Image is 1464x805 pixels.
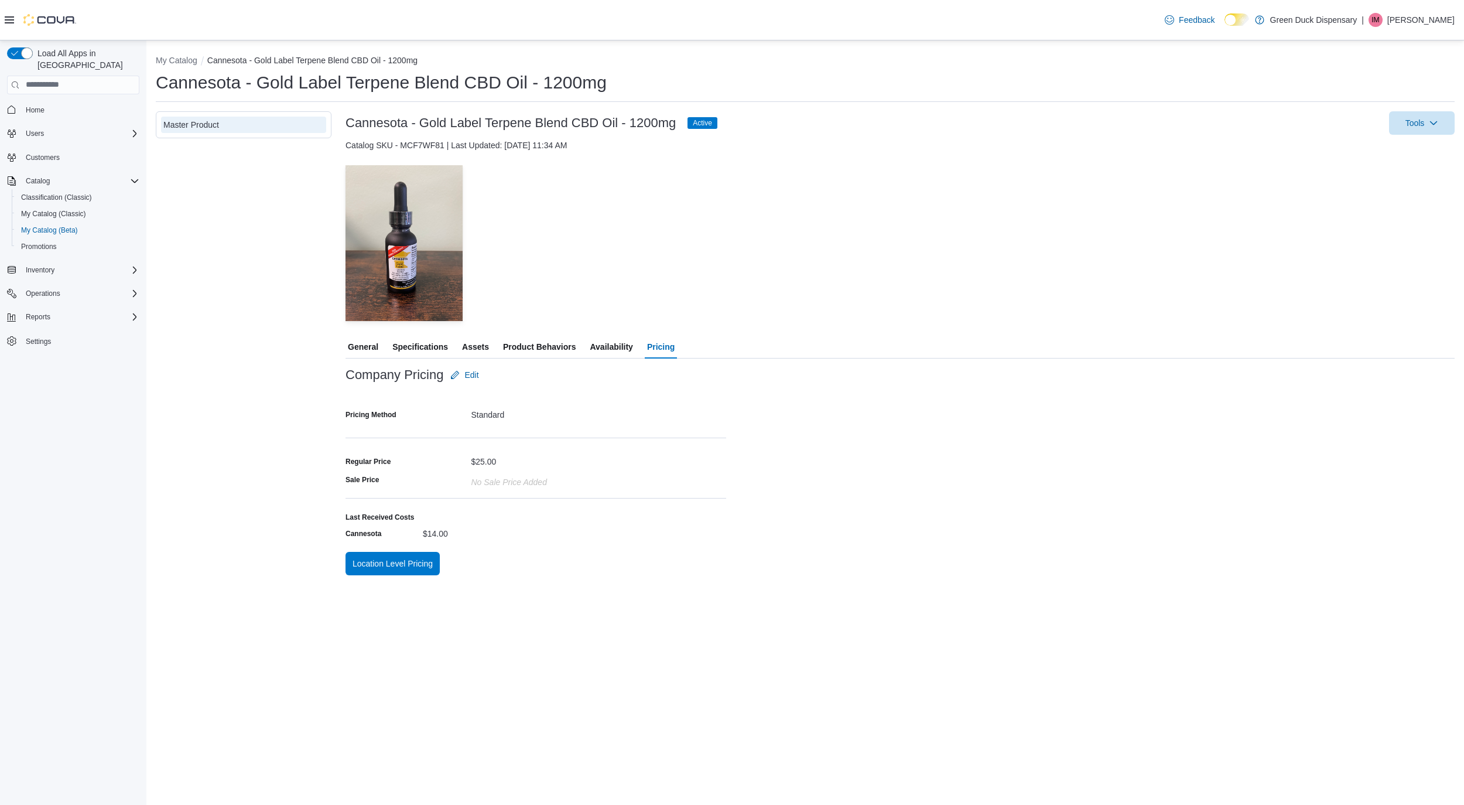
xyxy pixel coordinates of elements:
[26,289,60,298] span: Operations
[346,368,443,382] h3: Company Pricing
[1369,13,1383,27] div: Ira Mitchell
[2,262,144,278] button: Inventory
[21,242,57,251] span: Promotions
[2,149,144,166] button: Customers
[1179,14,1215,26] span: Feedback
[7,97,139,380] nav: Complex example
[693,118,712,128] span: Active
[21,174,54,188] button: Catalog
[16,223,139,237] span: My Catalog (Beta)
[346,457,391,466] div: Regular Price
[2,285,144,302] button: Operations
[346,165,463,322] img: Image for Cannesota - Gold Label Terpene Blend CBD Oil - 1200mg
[16,240,139,254] span: Promotions
[21,150,139,165] span: Customers
[156,54,1455,69] nav: An example of EuiBreadcrumbs
[16,207,91,221] a: My Catalog (Classic)
[26,265,54,275] span: Inventory
[26,105,45,115] span: Home
[590,335,632,359] span: Availability
[21,127,49,141] button: Users
[346,410,396,419] label: Pricing Method
[2,173,144,189] button: Catalog
[21,103,139,117] span: Home
[33,47,139,71] span: Load All Apps in [GEOGRAPHIC_DATA]
[1270,13,1357,27] p: Green Duck Dispensary
[471,452,497,466] div: $25.00
[1387,13,1455,27] p: [PERSON_NAME]
[1389,111,1455,135] button: Tools
[446,363,483,387] button: Edit
[21,286,65,301] button: Operations
[16,223,83,237] a: My Catalog (Beta)
[346,475,379,485] label: Sale Price
[21,333,139,348] span: Settings
[21,310,55,324] button: Reports
[346,116,676,130] h3: Cannesota - Gold Label Terpene Blend CBD Oil - 1200mg
[21,151,64,165] a: Customers
[21,335,56,349] a: Settings
[346,513,414,522] label: Last Received Costs
[346,139,1455,151] div: Catalog SKU - MCF7WF81 | Last Updated: [DATE] 11:34 AM
[1362,13,1364,27] p: |
[348,335,378,359] span: General
[1160,8,1219,32] a: Feedback
[12,189,144,206] button: Classification (Classic)
[1224,13,1249,26] input: Dark Mode
[21,286,139,301] span: Operations
[21,310,139,324] span: Reports
[21,209,86,219] span: My Catalog (Classic)
[26,176,50,186] span: Catalog
[464,369,478,381] span: Edit
[12,238,144,255] button: Promotions
[207,56,418,65] button: Cannesota - Gold Label Terpene Blend CBD Oil - 1200mg
[21,263,139,277] span: Inventory
[2,309,144,325] button: Reports
[2,101,144,118] button: Home
[346,552,440,575] button: Location Level Pricing
[647,335,675,359] span: Pricing
[1371,13,1379,27] span: IM
[21,226,78,235] span: My Catalog (Beta)
[392,335,448,359] span: Specifications
[21,127,139,141] span: Users
[21,263,59,277] button: Inventory
[26,312,50,322] span: Reports
[2,125,144,142] button: Users
[26,337,51,346] span: Settings
[16,190,97,204] a: Classification (Classic)
[21,103,49,117] a: Home
[353,558,433,569] span: Location Level Pricing
[346,529,381,538] label: Cannesota
[23,14,76,26] img: Cova
[16,207,139,221] span: My Catalog (Classic)
[21,193,92,202] span: Classification (Classic)
[16,240,61,254] a: Promotions
[462,335,489,359] span: Assets
[16,190,139,204] span: Classification (Classic)
[471,473,547,487] div: No Sale Price added
[1405,117,1425,129] span: Tools
[163,119,324,131] div: Master Product
[26,129,44,138] span: Users
[26,153,60,162] span: Customers
[471,405,727,419] div: Standard
[21,174,139,188] span: Catalog
[156,71,607,94] h1: Cannesota - Gold Label Terpene Blend CBD Oil - 1200mg
[156,56,197,65] button: My Catalog
[503,335,576,359] span: Product Behaviors
[687,117,717,129] span: Active
[2,332,144,349] button: Settings
[12,222,144,238] button: My Catalog (Beta)
[423,524,580,538] div: $14.00
[12,206,144,222] button: My Catalog (Classic)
